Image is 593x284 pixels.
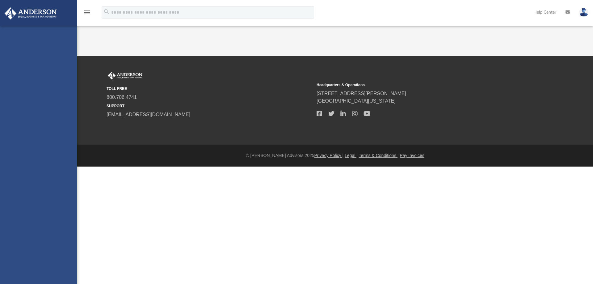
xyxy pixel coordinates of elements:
small: SUPPORT [107,103,312,109]
a: Legal | [345,153,358,158]
img: User Pic [579,8,588,17]
a: Terms & Conditions | [359,153,399,158]
a: menu [83,12,91,16]
a: Pay Invoices [400,153,424,158]
i: search [103,8,110,15]
a: [EMAIL_ADDRESS][DOMAIN_NAME] [107,112,190,117]
a: Privacy Policy | [314,153,344,158]
a: [STREET_ADDRESS][PERSON_NAME] [317,91,406,96]
i: menu [83,9,91,16]
img: Anderson Advisors Platinum Portal [3,7,59,19]
small: TOLL FREE [107,86,312,91]
div: © [PERSON_NAME] Advisors 2025 [77,152,593,159]
a: [GEOGRAPHIC_DATA][US_STATE] [317,98,396,104]
img: Anderson Advisors Platinum Portal [107,72,144,80]
a: 800.706.4741 [107,95,137,100]
small: Headquarters & Operations [317,82,522,88]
